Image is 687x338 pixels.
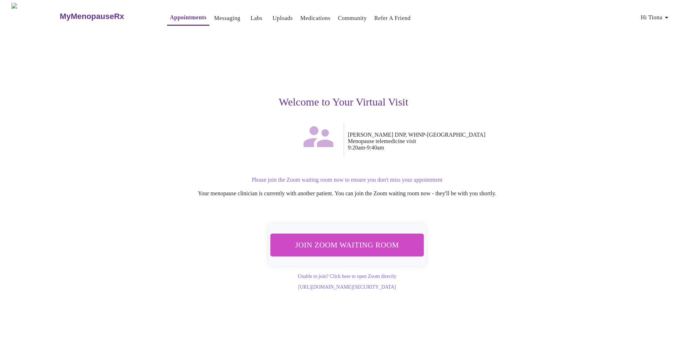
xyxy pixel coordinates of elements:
[250,13,262,23] a: Labs
[270,11,296,25] button: Uploads
[298,274,396,279] a: Unable to join? Click here to open Zoom directly
[271,234,424,256] button: Join Zoom Waiting Room
[280,238,414,251] span: Join Zoom Waiting Room
[300,13,330,23] a: Medications
[641,13,671,23] span: Hi Tiona
[335,11,370,25] button: Community
[338,13,367,23] a: Community
[123,96,564,108] h3: Welcome to Your Virtual Visit
[170,13,206,23] a: Appointments
[374,13,411,23] a: Refer a Friend
[297,11,333,25] button: Medications
[214,13,240,23] a: Messaging
[371,11,414,25] button: Refer a Friend
[348,132,564,151] p: [PERSON_NAME] DNP, WHNP-[GEOGRAPHIC_DATA] Menopause telemedicine visit 9:20am - 9:40am
[211,11,243,25] button: Messaging
[298,284,396,290] a: [URL][DOMAIN_NAME][SECURITY_DATA]
[638,10,674,25] button: Hi Tiona
[167,10,209,26] button: Appointments
[245,11,268,25] button: Labs
[60,12,124,21] h3: MyMenopauseRx
[273,13,293,23] a: Uploads
[130,190,564,197] p: Your menopause clinician is currently with another patient. You can join the Zoom waiting room no...
[130,177,564,183] p: Please join the Zoom waiting room now to ensure you don't miss your appointment
[59,4,153,29] a: MyMenopauseRx
[11,3,59,30] img: MyMenopauseRx Logo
